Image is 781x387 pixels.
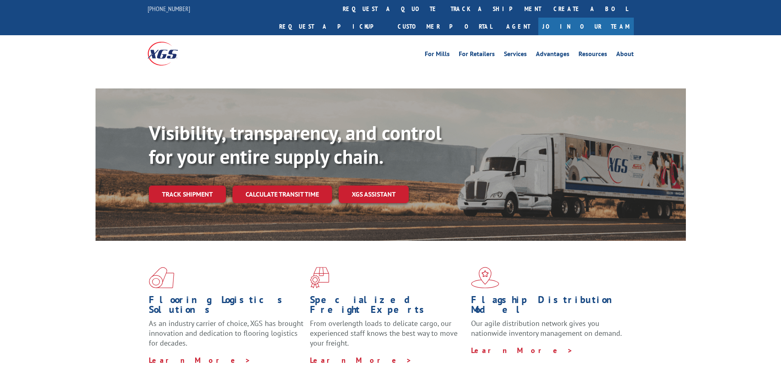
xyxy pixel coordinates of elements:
a: Track shipment [149,186,226,203]
img: xgs-icon-flagship-distribution-model-red [471,267,499,288]
a: Learn More > [471,346,573,355]
img: xgs-icon-focused-on-flooring-red [310,267,329,288]
a: Customer Portal [392,18,498,35]
a: Request a pickup [273,18,392,35]
h1: Flooring Logistics Solutions [149,295,304,319]
a: Learn More > [149,355,251,365]
h1: Specialized Freight Experts [310,295,465,319]
a: For Retailers [459,51,495,60]
a: About [616,51,634,60]
span: Our agile distribution network gives you nationwide inventory management on demand. [471,319,622,338]
a: Calculate transit time [232,186,332,203]
b: Visibility, transparency, and control for your entire supply chain. [149,120,442,169]
a: XGS ASSISTANT [339,186,409,203]
img: xgs-icon-total-supply-chain-intelligence-red [149,267,174,288]
a: Agent [498,18,538,35]
a: Services [504,51,527,60]
a: For Mills [425,51,450,60]
a: Join Our Team [538,18,634,35]
a: [PHONE_NUMBER] [148,5,190,13]
span: As an industry carrier of choice, XGS has brought innovation and dedication to flooring logistics... [149,319,303,348]
p: From overlength loads to delicate cargo, our experienced staff knows the best way to move your fr... [310,319,465,355]
h1: Flagship Distribution Model [471,295,626,319]
a: Learn More > [310,355,412,365]
a: Resources [578,51,607,60]
a: Advantages [536,51,569,60]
